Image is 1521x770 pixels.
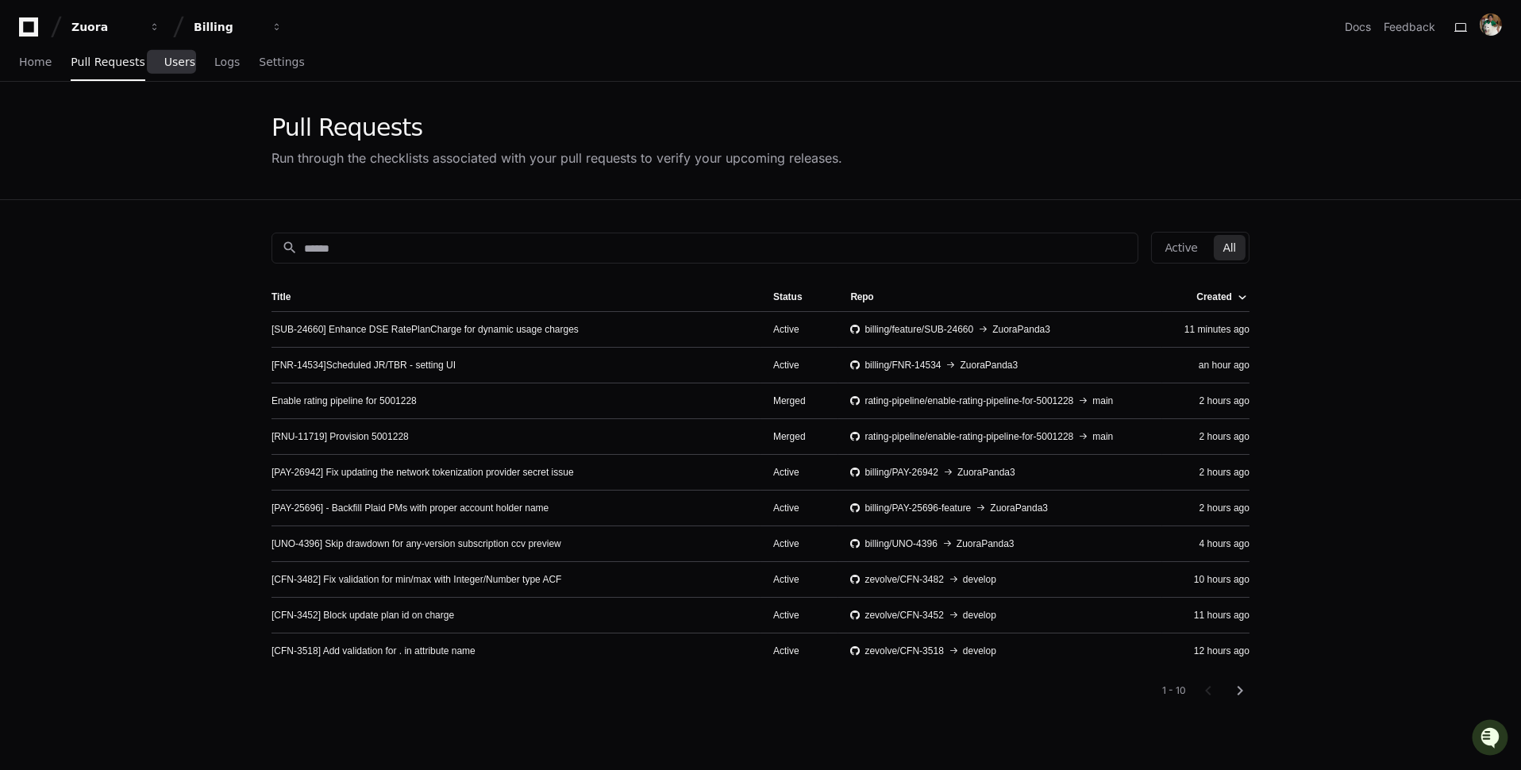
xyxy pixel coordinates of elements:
div: 11 minutes ago [1175,323,1250,336]
button: All [1214,235,1246,260]
a: [FNR-14534]Scheduled JR/TBR - setting UI [271,359,456,372]
div: Start new chat [54,117,260,133]
span: Logs [214,57,240,67]
span: ZuoraPanda3 [961,359,1018,372]
div: 2 hours ago [1175,395,1250,407]
span: • [132,212,137,225]
a: Enable rating pipeline for 5001228 [271,395,417,407]
div: Active [773,645,826,657]
span: billing/PAY-25696-feature [865,502,972,514]
div: Status [773,291,803,303]
div: 10 hours ago [1175,573,1250,586]
span: Home [19,57,52,67]
button: Active [1155,235,1207,260]
img: 1756235613930-3d25f9e4-fa56-45dd-b3ad-e072dfbd1548 [16,117,44,146]
span: rating-pipeline/enable-rating-pipeline-for-5001228 [865,430,1074,443]
div: Billing [194,19,262,35]
div: an hour ago [1175,359,1250,372]
a: [PAY-25696] - Backfill Plaid PMs with proper account holder name [271,502,549,514]
span: main [1092,430,1113,443]
div: 11 hours ago [1175,609,1250,622]
span: [DATE] [141,212,173,225]
span: billing/FNR-14534 [865,359,941,372]
div: Status [773,291,826,303]
a: [RNU-11719] Provision 5001228 [271,430,409,443]
a: Settings [259,44,304,81]
div: Active [773,502,826,514]
button: Billing [187,13,289,41]
span: Pull Requests [71,57,144,67]
span: Pylon [158,248,192,260]
a: Users [164,44,195,81]
span: develop [963,645,996,657]
div: 4 hours ago [1175,537,1250,550]
img: PlayerZero [16,15,48,47]
div: 2 hours ago [1175,502,1250,514]
span: ZuoraPanda3 [992,323,1050,336]
div: Active [773,466,826,479]
span: main [1092,395,1113,407]
div: Title [271,291,291,303]
a: [CFN-3452] Block update plan id on charge [271,609,454,622]
div: Active [773,359,826,372]
a: [UNO-4396] Skip drawdown for any-version subscription ccv preview [271,537,561,550]
span: ZuoraPanda3 [957,466,1015,479]
span: [PERSON_NAME] [49,212,129,225]
div: Created [1196,291,1232,303]
iframe: Open customer support [1470,718,1513,760]
button: See all [246,169,289,188]
div: Active [773,573,826,586]
mat-icon: search [282,240,298,256]
a: [CFN-3518] Add validation for . in attribute name [271,645,476,657]
div: We're offline, but we'll be back soon! [54,133,230,146]
div: Active [773,537,826,550]
span: ZuoraPanda3 [957,537,1015,550]
a: [CFN-3482] Fix validation for min/max with Integer/Number type ACF [271,573,561,586]
span: rating-pipeline/enable-rating-pipeline-for-5001228 [865,395,1074,407]
a: Docs [1345,19,1371,35]
button: Start new chat [270,122,289,141]
div: 2 hours ago [1175,466,1250,479]
span: Settings [259,57,304,67]
div: 1 - 10 [1162,684,1186,697]
a: [PAY-26942] Fix updating the network tokenization provider secret issue [271,466,574,479]
mat-icon: chevron_right [1230,681,1250,700]
span: billing/PAY-26942 [865,466,939,479]
a: Pull Requests [71,44,144,81]
img: ACg8ocLG_LSDOp7uAivCyQqIxj1Ef0G8caL3PxUxK52DC0_DO42UYdCW=s96-c [1480,13,1502,36]
span: zevolve/CFN-3452 [865,609,944,622]
div: Title [271,291,748,303]
img: Sidi Zhu [16,197,41,222]
span: develop [963,573,996,586]
div: Active [773,609,826,622]
span: zevolve/CFN-3518 [865,645,944,657]
div: Created [1196,291,1246,303]
a: [SUB-24660] Enhance DSE RatePlanCharge for dynamic usage charges [271,323,579,336]
a: Logs [214,44,240,81]
span: Users [164,57,195,67]
div: 12 hours ago [1175,645,1250,657]
button: Zuora [65,13,167,41]
a: Home [19,44,52,81]
div: Active [773,323,826,336]
button: Feedback [1384,19,1435,35]
div: 2 hours ago [1175,430,1250,443]
span: zevolve/CFN-3482 [865,573,944,586]
span: billing/UNO-4396 [865,537,938,550]
div: Zuora [71,19,140,35]
div: Welcome [16,63,289,88]
span: develop [963,609,996,622]
div: Past conversations [16,172,106,185]
th: Repo [838,283,1162,311]
span: billing/feature/SUB-24660 [865,323,974,336]
a: Powered byPylon [112,247,192,260]
div: Merged [773,395,826,407]
span: ZuoraPanda3 [990,502,1048,514]
div: Pull Requests [271,114,842,142]
div: Run through the checklists associated with your pull requests to verify your upcoming releases. [271,148,842,167]
div: Merged [773,430,826,443]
